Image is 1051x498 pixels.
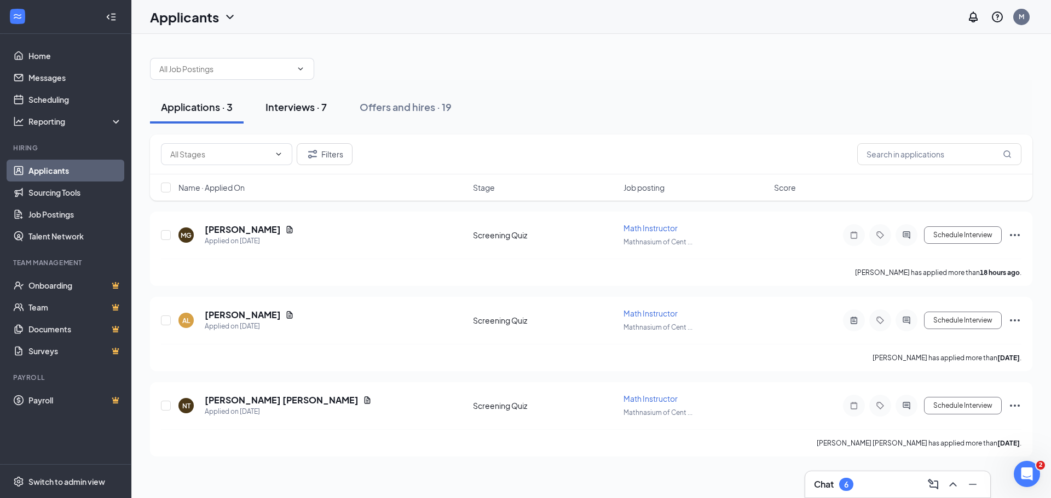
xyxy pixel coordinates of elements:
[28,476,105,487] div: Switch to admin view
[13,116,24,127] svg: Analysis
[966,478,979,491] svg: Minimize
[265,100,327,114] div: Interviews · 7
[297,143,353,165] button: Filter Filters
[28,181,122,203] a: Sourcing Tools
[306,148,319,161] svg: Filter
[296,65,305,73] svg: ChevronDown
[106,11,117,22] svg: Collapse
[847,401,861,410] svg: Note
[274,150,283,159] svg: ChevronDown
[623,408,692,417] span: Mathnasium of Cent ...
[473,230,617,241] div: Screening Quiz
[855,268,1021,277] p: [PERSON_NAME] has applied more than .
[623,182,665,193] span: Job posting
[1036,461,1045,470] span: 2
[205,406,372,417] div: Applied on [DATE]
[473,400,617,411] div: Screening Quiz
[900,316,913,325] svg: ActiveChat
[925,476,942,493] button: ComposeMessage
[150,8,219,26] h1: Applicants
[623,238,692,246] span: Mathnasium of Cent ...
[874,231,887,239] svg: Tag
[1008,229,1021,242] svg: Ellipses
[170,148,270,160] input: All Stages
[28,67,122,89] a: Messages
[946,478,960,491] svg: ChevronUp
[924,226,1002,244] button: Schedule Interview
[874,401,887,410] svg: Tag
[28,340,122,362] a: SurveysCrown
[159,63,292,75] input: All Job Postings
[847,231,861,239] svg: Note
[991,10,1004,24] svg: QuestionInfo
[997,354,1020,362] b: [DATE]
[623,323,692,331] span: Mathnasium of Cent ...
[857,143,1021,165] input: Search in applications
[28,296,122,318] a: TeamCrown
[817,438,1021,448] p: [PERSON_NAME] [PERSON_NAME] has applied more than .
[13,476,24,487] svg: Settings
[873,353,1021,362] p: [PERSON_NAME] has applied more than .
[28,160,122,181] a: Applicants
[13,373,120,382] div: Payroll
[1003,150,1012,159] svg: MagnifyingGlass
[285,225,294,234] svg: Document
[964,476,981,493] button: Minimize
[285,310,294,319] svg: Document
[205,309,281,321] h5: [PERSON_NAME]
[161,100,233,114] div: Applications · 3
[874,316,887,325] svg: Tag
[28,45,122,67] a: Home
[13,143,120,153] div: Hiring
[28,225,122,247] a: Talent Network
[205,394,359,406] h5: [PERSON_NAME] [PERSON_NAME]
[13,258,120,267] div: Team Management
[182,316,190,325] div: AL
[205,236,294,247] div: Applied on [DATE]
[28,116,123,127] div: Reporting
[223,10,236,24] svg: ChevronDown
[847,316,861,325] svg: ActiveNote
[28,389,122,411] a: PayrollCrown
[1019,12,1024,21] div: M
[944,476,962,493] button: ChevronUp
[360,100,452,114] div: Offers and hires · 19
[967,10,980,24] svg: Notifications
[623,394,678,403] span: Math Instructor
[814,478,834,490] h3: Chat
[900,401,913,410] svg: ActiveChat
[473,315,617,326] div: Screening Quiz
[924,312,1002,329] button: Schedule Interview
[980,268,1020,277] b: 18 hours ago
[900,231,913,239] svg: ActiveChat
[28,89,122,110] a: Scheduling
[205,321,294,332] div: Applied on [DATE]
[178,182,245,193] span: Name · Applied On
[1008,314,1021,327] svg: Ellipses
[924,397,1002,414] button: Schedule Interview
[181,231,192,240] div: MG
[844,480,848,489] div: 6
[28,203,122,225] a: Job Postings
[774,182,796,193] span: Score
[997,439,1020,447] b: [DATE]
[1014,461,1040,487] iframe: Intercom live chat
[182,401,190,411] div: NT
[1008,399,1021,412] svg: Ellipses
[28,318,122,340] a: DocumentsCrown
[623,223,678,233] span: Math Instructor
[205,224,281,236] h5: [PERSON_NAME]
[363,396,372,405] svg: Document
[473,182,495,193] span: Stage
[12,11,23,22] svg: WorkstreamLogo
[623,308,678,318] span: Math Instructor
[927,478,940,491] svg: ComposeMessage
[28,274,122,296] a: OnboardingCrown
